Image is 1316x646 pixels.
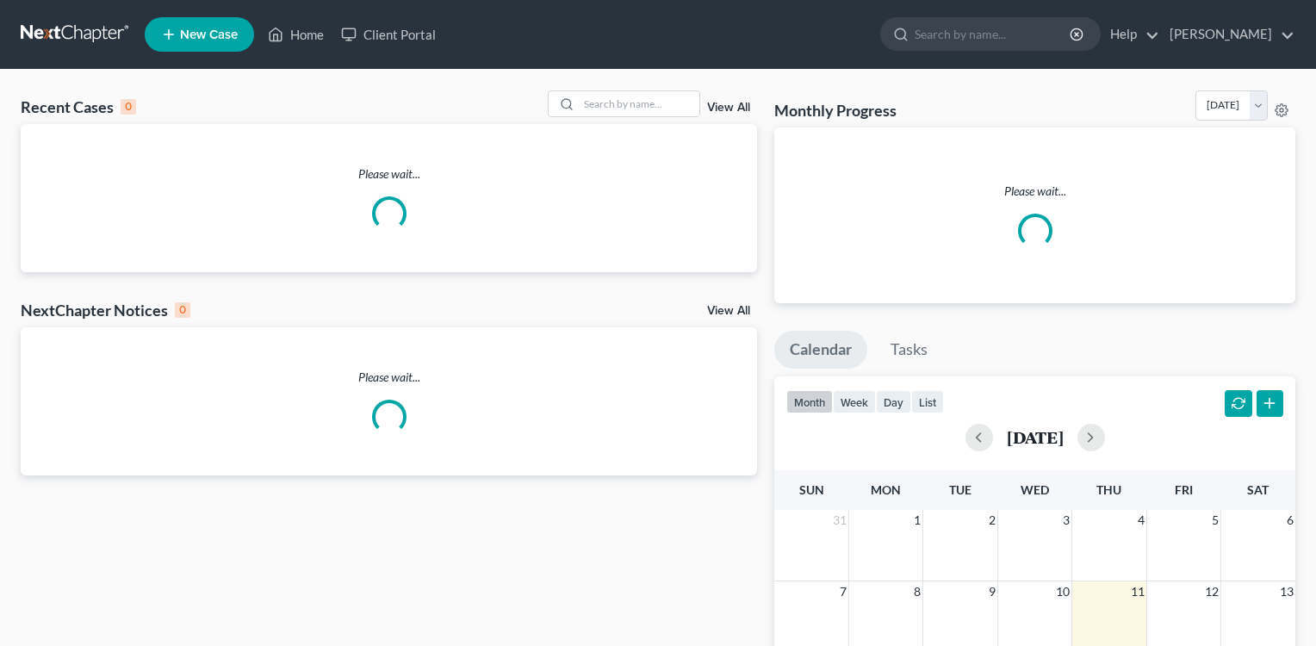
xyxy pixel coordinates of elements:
a: Home [259,19,332,50]
span: Sun [799,482,824,497]
span: 7 [838,581,848,602]
p: Please wait... [788,183,1282,200]
a: Tasks [875,331,943,369]
span: 3 [1061,510,1071,531]
span: New Case [180,28,238,41]
input: Search by name... [579,91,699,116]
div: Recent Cases [21,96,136,117]
button: month [786,390,833,413]
span: 10 [1054,581,1071,602]
input: Search by name... [915,18,1072,50]
button: week [833,390,876,413]
span: 8 [912,581,922,602]
span: 4 [1136,510,1146,531]
div: 0 [121,99,136,115]
span: 11 [1129,581,1146,602]
a: Help [1102,19,1159,50]
a: View All [707,102,750,114]
h3: Monthly Progress [774,100,897,121]
span: 9 [987,581,997,602]
h2: [DATE] [1007,428,1064,446]
span: 13 [1278,581,1295,602]
span: 5 [1210,510,1220,531]
p: Please wait... [21,369,757,386]
a: Client Portal [332,19,444,50]
span: Sat [1247,482,1269,497]
p: Please wait... [21,165,757,183]
span: 1 [912,510,922,531]
span: Tue [949,482,971,497]
div: NextChapter Notices [21,300,190,320]
a: Calendar [774,331,867,369]
div: 0 [175,302,190,318]
span: Thu [1096,482,1121,497]
span: 12 [1203,581,1220,602]
a: View All [707,305,750,317]
button: day [876,390,911,413]
span: Wed [1021,482,1049,497]
span: Fri [1175,482,1193,497]
span: 6 [1285,510,1295,531]
button: list [911,390,944,413]
span: 31 [831,510,848,531]
span: 2 [987,510,997,531]
a: [PERSON_NAME] [1161,19,1294,50]
span: Mon [871,482,901,497]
